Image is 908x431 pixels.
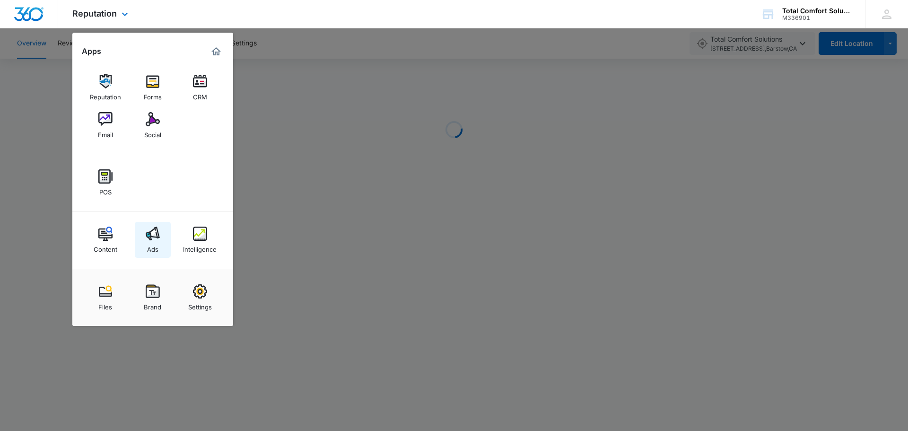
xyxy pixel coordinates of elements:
div: Settings [188,299,212,311]
div: Files [98,299,112,311]
a: Settings [182,280,218,316]
a: Content [87,222,123,258]
a: Social [135,107,171,143]
a: CRM [182,70,218,106]
h2: Apps [82,47,101,56]
div: account name [782,7,851,15]
a: POS [87,165,123,201]
a: Reputation [87,70,123,106]
div: Forms [144,88,162,101]
div: Content [94,241,117,253]
a: Files [87,280,123,316]
a: Intelligence [182,222,218,258]
a: Brand [135,280,171,316]
div: Social [144,126,161,139]
a: Ads [135,222,171,258]
div: Intelligence [183,241,217,253]
span: Reputation [72,9,117,18]
div: account id [782,15,851,21]
a: Email [87,107,123,143]
div: Email [98,126,113,139]
a: Forms [135,70,171,106]
div: Brand [144,299,161,311]
div: POS [99,184,112,196]
div: CRM [193,88,207,101]
div: Ads [147,241,158,253]
a: Marketing 360® Dashboard [209,44,224,59]
div: Reputation [90,88,121,101]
